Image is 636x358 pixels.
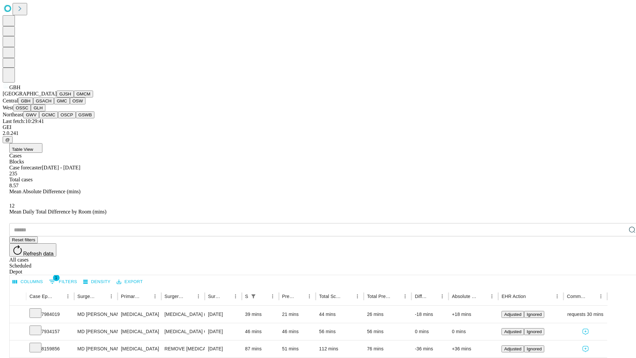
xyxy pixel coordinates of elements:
[245,306,276,323] div: 39 mins
[31,104,45,111] button: GLH
[319,340,360,357] div: 112 mins
[97,292,107,301] button: Sort
[504,312,521,317] span: Adjusted
[319,306,360,323] div: 44 mins
[23,251,54,257] span: Refresh data
[231,292,240,301] button: Menu
[504,329,521,334] span: Adjusted
[527,346,542,351] span: Ignored
[478,292,487,301] button: Sort
[319,323,360,340] div: 56 mins
[47,276,79,287] button: Show filters
[194,292,203,301] button: Menu
[222,292,231,301] button: Sort
[527,312,542,317] span: Ignored
[305,292,314,301] button: Menu
[54,292,63,301] button: Sort
[13,326,23,338] button: Expand
[245,294,248,299] div: Scheduled In Room Duration
[107,292,116,301] button: Menu
[567,294,586,299] div: Comments
[5,137,10,142] span: @
[3,91,57,96] span: [GEOGRAPHIC_DATA]
[353,292,362,301] button: Menu
[567,306,604,323] div: requests 30 mins
[9,203,15,209] span: 12
[9,243,56,257] button: Refresh data
[504,346,521,351] span: Adjusted
[165,294,184,299] div: Surgery Name
[3,112,23,117] span: Northeast
[150,292,160,301] button: Menu
[245,323,276,340] div: 46 mins
[9,183,19,188] span: 8.57
[141,292,150,301] button: Sort
[319,294,343,299] div: Total Scheduled Duration
[282,340,313,357] div: 51 mins
[452,306,495,323] div: +18 mins
[78,340,114,357] div: MD [PERSON_NAME]
[502,345,524,352] button: Adjusted
[9,177,32,182] span: Total cases
[527,329,542,334] span: Ignored
[452,340,495,357] div: +36 mins
[76,111,95,118] button: GSWB
[3,105,13,110] span: West
[415,306,445,323] div: -18 mins
[259,292,268,301] button: Sort
[9,209,106,214] span: Mean Daily Total Difference by Room (mins)
[295,292,305,301] button: Sort
[415,323,445,340] div: 0 mins
[121,323,158,340] div: [MEDICAL_DATA]
[487,292,497,301] button: Menu
[29,323,71,340] div: 7934157
[268,292,277,301] button: Menu
[587,292,596,301] button: Sort
[438,292,447,301] button: Menu
[13,309,23,321] button: Expand
[3,124,633,130] div: GEI
[9,236,38,243] button: Reset filters
[78,306,114,323] div: MD [PERSON_NAME]
[29,294,53,299] div: Case Epic Id
[42,165,80,170] span: [DATE] - [DATE]
[428,292,438,301] button: Sort
[165,340,201,357] div: REMOVE [MEDICAL_DATA] UPPER ARM SUBCUTANEOUS
[245,340,276,357] div: 87 mins
[63,292,73,301] button: Menu
[367,306,408,323] div: 26 mins
[23,111,39,118] button: GWV
[502,311,524,318] button: Adjusted
[53,274,60,281] span: 1
[13,343,23,355] button: Expand
[70,97,86,104] button: OSW
[18,97,33,104] button: GBH
[208,306,238,323] div: [DATE]
[3,136,13,143] button: @
[9,165,42,170] span: Case forecaster
[9,85,21,90] span: GBH
[208,323,238,340] div: [DATE]
[78,294,97,299] div: Surgeon Name
[367,323,408,340] div: 56 mins
[452,323,495,340] div: 0 mins
[524,328,544,335] button: Ignored
[3,130,633,136] div: 2.0.241
[12,237,35,242] span: Reset filters
[57,90,74,97] button: GJSH
[526,292,536,301] button: Sort
[367,340,408,357] div: 76 mins
[524,311,544,318] button: Ignored
[121,294,140,299] div: Primary Service
[74,90,93,97] button: GMCM
[121,306,158,323] div: [MEDICAL_DATA]
[367,294,391,299] div: Total Predicted Duration
[12,147,33,152] span: Table View
[29,306,71,323] div: 7984019
[3,118,44,124] span: Last fetch: 10:29:41
[58,111,76,118] button: OSCP
[502,294,526,299] div: EHR Action
[208,340,238,357] div: [DATE]
[81,277,112,287] button: Density
[344,292,353,301] button: Sort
